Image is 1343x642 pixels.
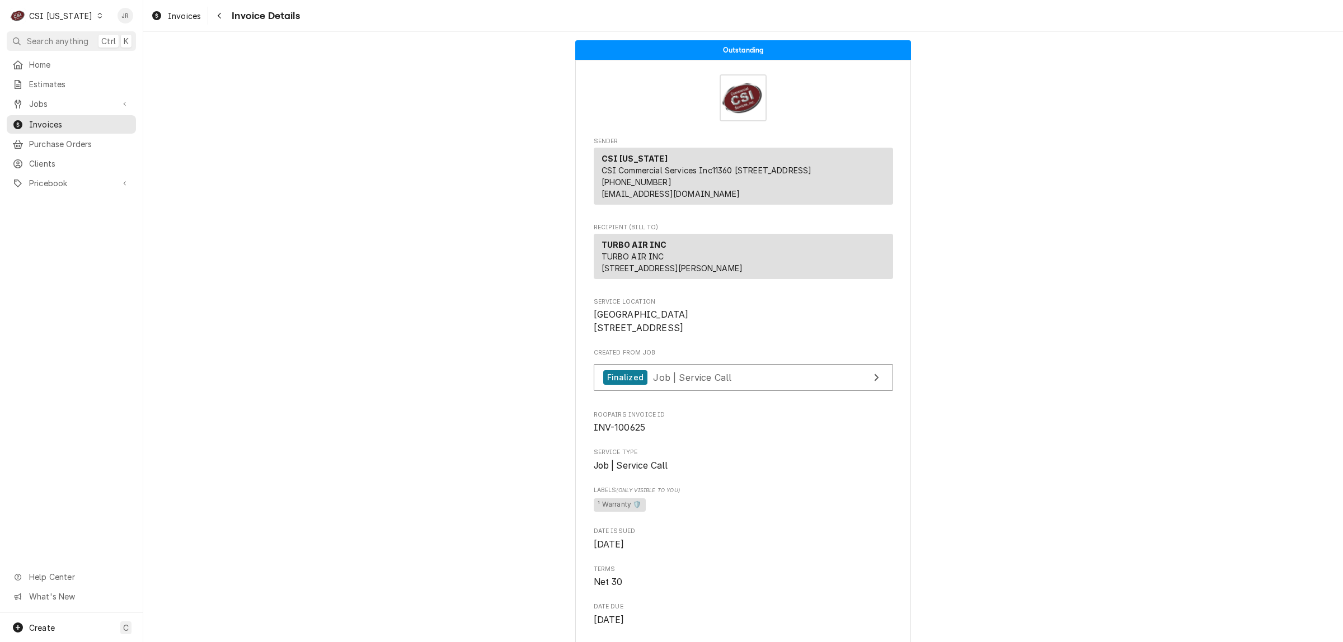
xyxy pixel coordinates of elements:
span: Job | Service Call [594,460,668,471]
div: Sender [594,148,893,205]
span: Clients [29,158,130,169]
span: Service Type [594,459,893,473]
a: Home [7,55,136,74]
a: Estimates [7,75,136,93]
span: Roopairs Invoice ID [594,421,893,435]
span: Pricebook [29,177,114,189]
a: [PHONE_NUMBER] [602,177,671,187]
a: Invoices [7,115,136,134]
div: Finalized [603,370,647,385]
span: C [123,622,129,634]
a: Go to What's New [7,587,136,606]
span: K [124,35,129,47]
a: [EMAIL_ADDRESS][DOMAIN_NAME] [602,189,740,199]
div: CSI Kentucky's Avatar [10,8,26,23]
div: Service Type [594,448,893,472]
a: Invoices [147,7,205,25]
img: Logo [720,74,767,121]
span: Create [29,623,55,632]
div: Invoice Sender [594,137,893,210]
span: Purchase Orders [29,138,130,150]
span: Roopairs Invoice ID [594,410,893,419]
span: [object Object] [594,497,893,513]
span: Date Issued [594,527,893,536]
strong: CSI [US_STATE] [602,154,668,163]
span: Net 30 [594,577,623,587]
div: CSI [US_STATE] [29,10,92,22]
div: Recipient (Bill To) [594,234,893,284]
span: Search anything [27,35,88,47]
span: [GEOGRAPHIC_DATA] [STREET_ADDRESS] [594,309,689,333]
span: Invoices [168,10,201,22]
span: Recipient (Bill To) [594,223,893,232]
a: Clients [7,154,136,173]
span: (Only Visible to You) [616,487,679,493]
span: Terms [594,575,893,589]
span: Date Issued [594,538,893,551]
span: TURBO AIR INC [STREET_ADDRESS][PERSON_NAME] [602,252,743,273]
strong: TURBO AIR INC [602,240,667,249]
div: Date Issued [594,527,893,551]
span: Service Location [594,308,893,334]
span: Date Due [594,613,893,627]
span: Outstanding [723,46,764,54]
span: ¹ Warranty 🛡️ [594,498,646,512]
span: INV-100625 [594,422,646,433]
span: Date Due [594,602,893,611]
div: Status [575,40,911,60]
a: Go to Help Center [7,568,136,586]
a: Go to Pricebook [7,174,136,192]
div: Terms [594,565,893,589]
a: Purchase Orders [7,135,136,153]
div: Date Due [594,602,893,626]
span: [DATE] [594,615,624,625]
div: Jessica Rentfro's Avatar [118,8,133,23]
span: Created From Job [594,348,893,357]
span: Invoices [29,119,130,130]
div: Service Location [594,298,893,335]
div: JR [118,8,133,23]
div: Invoice Recipient [594,223,893,284]
span: Sender [594,137,893,146]
span: Invoice Details [228,8,299,23]
span: Service Location [594,298,893,306]
span: Help Center [29,571,129,583]
span: Estimates [29,78,130,90]
a: View Job [594,364,893,391]
div: Recipient (Bill To) [594,234,893,279]
span: Service Type [594,448,893,457]
span: Home [29,59,130,70]
div: C [10,8,26,23]
span: Jobs [29,98,114,110]
button: Navigate back [210,7,228,25]
a: Go to Jobs [7,95,136,113]
span: Ctrl [101,35,116,47]
span: CSI Commercial Services Inc11360 [STREET_ADDRESS] [602,166,812,175]
span: What's New [29,591,129,602]
div: Sender [594,148,893,209]
div: [object Object] [594,486,893,513]
span: Labels [594,486,893,495]
button: Search anythingCtrlK [7,31,136,51]
span: [DATE] [594,539,624,550]
span: Job | Service Call [653,371,731,383]
span: Terms [594,565,893,574]
div: Roopairs Invoice ID [594,410,893,435]
div: Created From Job [594,348,893,396]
